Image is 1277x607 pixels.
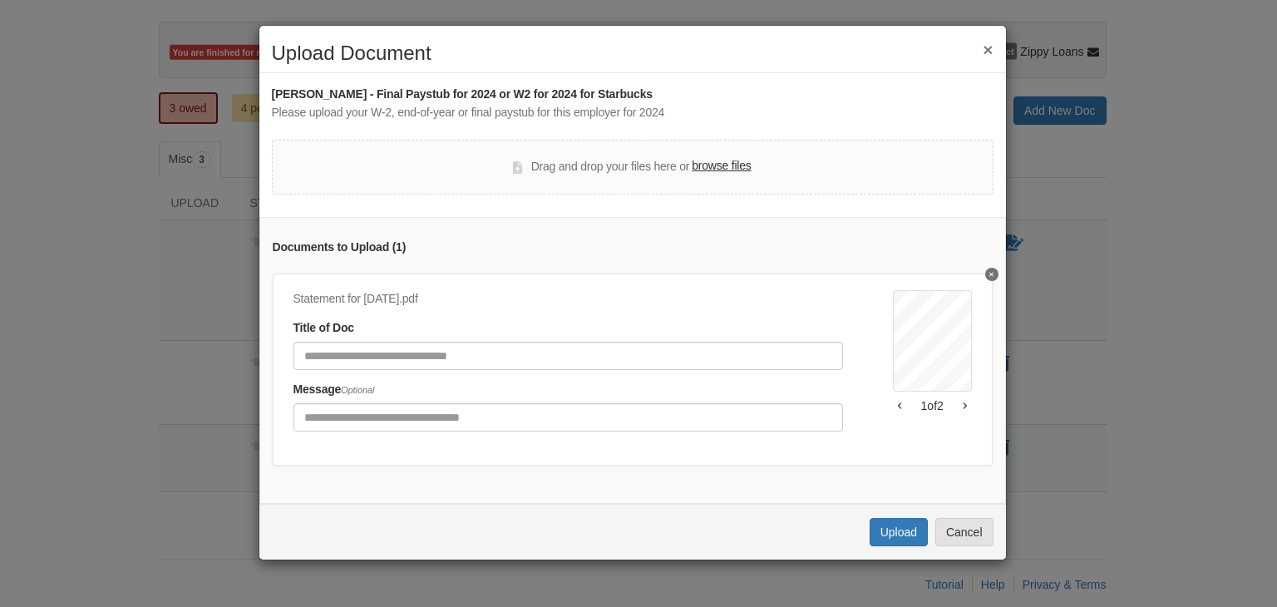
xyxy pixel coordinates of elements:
[893,397,972,414] div: 1 of 2
[273,239,993,257] div: Documents to Upload ( 1 )
[293,403,843,432] input: Include any comments on this document
[293,381,375,399] label: Message
[870,518,928,546] button: Upload
[293,342,843,370] input: Document Title
[293,319,354,338] label: Title of Doc
[935,518,993,546] button: Cancel
[272,104,993,122] div: Please upload your W-2, end-of-year or final paystub for this employer for 2024
[692,157,751,175] label: browse files
[293,290,843,308] div: Statement for [DATE].pdf
[272,42,993,64] h2: Upload Document
[341,385,374,395] span: Optional
[513,157,751,177] div: Drag and drop your files here or
[272,86,993,104] div: [PERSON_NAME] - Final Paystub for 2024 or W2 for 2024 for Starbucks
[983,41,993,58] button: ×
[985,268,998,281] button: Delete undefined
